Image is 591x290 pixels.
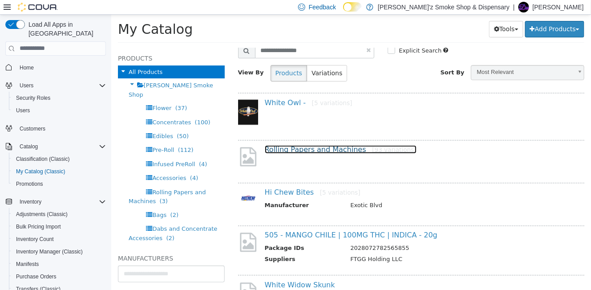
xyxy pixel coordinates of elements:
[20,198,41,205] span: Inventory
[12,105,33,116] a: Users
[20,143,38,150] span: Catalog
[7,238,113,249] h5: Manufacturers
[378,2,510,12] p: [PERSON_NAME]'z Smoke Shop & Dispensary
[209,174,249,181] small: [5 variations]
[17,211,106,226] span: Dabs and Concentrate Accessories
[16,261,39,268] span: Manifests
[41,104,80,111] span: Concentrates
[9,258,109,270] button: Manifests
[16,211,68,218] span: Adjustments (Classic)
[16,80,106,91] span: Users
[2,196,109,208] button: Inventory
[12,105,106,116] span: Users
[154,186,233,197] th: Manufacturer
[65,118,77,125] span: (50)
[154,173,249,182] a: Hi Chew Bites[5 variations]
[25,20,106,38] span: Load All Apps in [GEOGRAPHIC_DATA]
[12,93,54,103] a: Security Roles
[16,141,106,152] span: Catalog
[16,168,65,175] span: My Catalog (Classic)
[67,132,82,139] span: (112)
[79,160,87,167] span: (4)
[513,2,515,12] p: |
[12,259,42,270] a: Manifests
[309,3,336,12] span: Feedback
[154,84,241,92] a: White Owl -[5 variations]
[41,132,63,139] span: Pre-Roll
[16,155,70,163] span: Classification (Classic)
[12,259,106,270] span: Manifests
[84,104,99,111] span: (100)
[9,165,109,178] button: My Catalog (Classic)
[12,179,47,189] a: Promotions
[12,246,106,257] span: Inventory Manager (Classic)
[12,234,106,245] span: Inventory Count
[41,118,62,125] span: Edibles
[9,104,109,117] button: Users
[12,154,73,164] a: Classification (Classic)
[261,131,305,139] small: [93 variations]
[12,221,65,232] a: Bulk Pricing Import
[533,2,584,12] p: [PERSON_NAME]
[16,248,83,255] span: Inventory Manager (Classic)
[127,174,147,192] img: 150
[16,196,106,207] span: Inventory
[2,61,109,74] button: Home
[154,240,233,251] th: Suppliers
[127,84,147,111] img: 150
[127,54,153,61] span: View By
[12,166,106,177] span: My Catalog (Classic)
[518,2,529,12] div: Dubie Smith
[9,270,109,283] button: Purchase Orders
[16,107,30,114] span: Users
[285,32,330,41] label: Explicit Search
[12,209,71,220] a: Adjustments (Classic)
[12,271,106,282] span: Purchase Orders
[154,131,305,139] a: Rolling Papers and Machines[93 variations]
[48,183,56,190] span: (3)
[9,233,109,245] button: Inventory Count
[16,236,54,243] span: Inventory Count
[16,180,43,188] span: Promotions
[20,64,34,71] span: Home
[360,51,461,65] span: Most Relevant
[41,160,75,167] span: Accessories
[16,62,37,73] a: Home
[16,223,61,230] span: Bulk Pricing Import
[127,216,147,238] img: missing-image.png
[9,221,109,233] button: Bulk Pricing Import
[378,6,412,23] button: Tools
[17,174,94,190] span: Rolling Papers and Machines
[41,146,84,153] span: Infused PreRoll
[154,229,233,240] th: Package IDs
[195,50,236,67] button: Variations
[64,90,76,97] span: (37)
[88,146,96,153] span: (4)
[12,209,106,220] span: Adjustments (Classic)
[12,166,69,177] a: My Catalog (Classic)
[9,208,109,221] button: Adjustments (Classic)
[2,122,109,135] button: Customers
[7,7,81,22] span: My Catalog
[18,3,58,12] img: Cova
[201,85,241,92] small: [5 variations]
[9,92,109,104] button: Security Roles
[16,123,49,134] a: Customers
[2,79,109,92] button: Users
[232,186,470,197] td: Exotic Blvd
[127,131,147,153] img: missing-image.png
[127,266,147,288] img: missing-image.png
[414,6,473,23] button: Add Products
[16,196,45,207] button: Inventory
[9,178,109,190] button: Promotions
[232,240,470,251] td: FTGG Holding LLC
[20,82,33,89] span: Users
[12,221,106,232] span: Bulk Pricing Import
[17,54,51,61] span: All Products
[7,38,113,49] h5: Products
[55,220,63,227] span: (2)
[12,234,57,245] a: Inventory Count
[12,246,86,257] a: Inventory Manager (Classic)
[9,245,109,258] button: Inventory Manager (Classic)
